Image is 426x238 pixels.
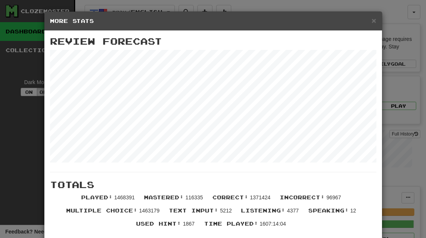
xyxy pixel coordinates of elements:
[165,207,237,220] li: 5212
[62,207,165,220] li: 1463179
[81,194,113,200] span: Played :
[371,17,376,24] button: Close
[136,220,181,227] span: Used Hint :
[50,36,376,46] h3: Review Forecast
[305,207,362,220] li: 12
[66,207,138,214] span: Multiple Choice :
[50,180,376,190] h3: Totals
[77,194,140,207] li: 1468391
[371,16,376,25] span: ×
[308,207,349,214] span: Speaking :
[200,220,292,233] li: 1607:14:04
[169,207,218,214] span: Text Input :
[241,207,285,214] span: Listening :
[280,194,325,200] span: Incorrect :
[276,194,347,207] li: 96967
[50,17,376,25] h5: More Stats
[144,194,184,200] span: Mastered :
[132,220,200,233] li: 1867
[237,207,304,220] li: 4377
[212,194,249,200] span: Correct :
[209,194,276,207] li: 1371424
[204,220,258,227] span: Time Played :
[140,194,209,207] li: 116335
